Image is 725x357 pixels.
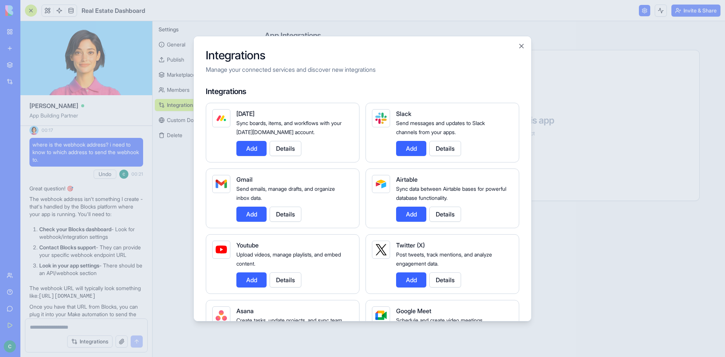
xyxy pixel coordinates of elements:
[396,317,484,323] span: Schedule and create video meetings.
[270,207,301,222] button: Details
[236,207,267,222] button: Add
[429,141,461,156] button: Details
[396,251,492,267] span: Post tweets, track mentions, and analyze engagement data.
[396,307,431,315] span: Google Meet
[236,185,335,201] span: Send emails, manage drafts, and organize inbox data.
[396,110,411,117] span: Slack
[236,272,267,287] button: Add
[396,241,425,249] span: Twitter (X)
[206,86,519,97] h4: Integrations
[270,272,301,287] button: Details
[236,141,267,156] button: Add
[270,141,301,156] button: Details
[236,176,253,183] span: Gmail
[429,272,461,287] button: Details
[396,141,426,156] button: Add
[236,317,342,332] span: Create tasks, update projects, and sync team workflows.
[518,42,525,50] button: Close
[396,176,418,183] span: Airtable
[396,120,485,135] span: Send messages and updates to Slack channels from your apps.
[396,272,426,287] button: Add
[236,307,254,315] span: Asana
[396,185,506,201] span: Sync data between Airtable bases for powerful database functionality.
[236,241,259,249] span: Youtube
[396,207,426,222] button: Add
[236,110,255,117] span: [DATE]
[236,120,342,135] span: Sync boards, items, and workflows with your [DATE][DOMAIN_NAME] account.
[429,207,461,222] button: Details
[206,65,519,74] p: Manage your connected services and discover new integrations
[206,48,519,62] h2: Integrations
[236,251,341,267] span: Upload videos, manage playlists, and embed content.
